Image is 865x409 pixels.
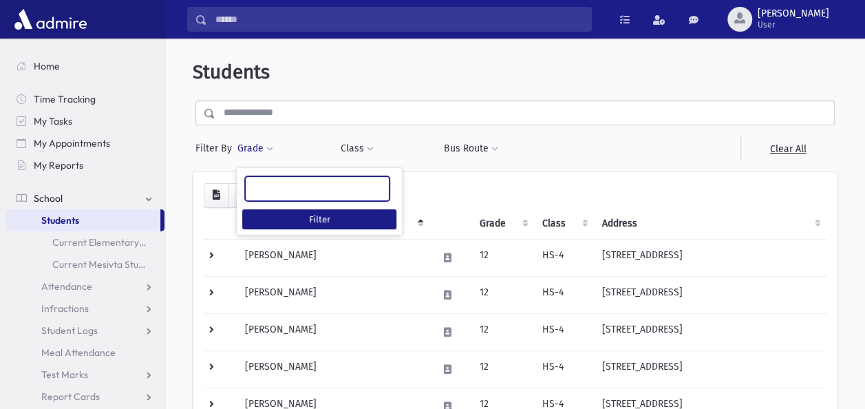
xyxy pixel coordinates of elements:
[6,297,164,319] a: Infractions
[471,313,534,350] td: 12
[471,276,534,313] td: 12
[534,239,594,276] td: HS-4
[442,136,498,161] button: Bus Route
[41,324,98,337] span: Student Logs
[193,61,270,83] span: Students
[41,214,79,227] span: Students
[6,386,164,408] a: Report Cards
[593,313,826,350] td: [STREET_ADDRESS]
[207,7,591,32] input: Search
[758,19,829,30] span: User
[41,390,100,403] span: Report Cards
[6,364,164,386] a: Test Marks
[471,350,534,388] td: 12
[34,192,63,204] span: School
[237,136,274,161] button: Grade
[6,187,164,209] a: School
[758,8,829,19] span: [PERSON_NAME]
[6,275,164,297] a: Attendance
[34,93,96,105] span: Time Tracking
[534,313,594,350] td: HS-4
[11,6,90,33] img: AdmirePro
[41,302,89,315] span: Infractions
[195,141,237,156] span: Filter By
[6,154,164,176] a: My Reports
[6,132,164,154] a: My Appointments
[34,115,72,127] span: My Tasks
[740,136,835,161] a: Clear All
[41,368,88,381] span: Test Marks
[6,88,164,110] a: Time Tracking
[242,209,396,229] button: Filter
[534,350,594,388] td: HS-4
[593,350,826,388] td: [STREET_ADDRESS]
[237,239,429,276] td: [PERSON_NAME]
[34,159,83,171] span: My Reports
[6,342,164,364] a: Meal Attendance
[6,231,164,253] a: Current Elementary Students
[6,110,164,132] a: My Tasks
[471,239,534,276] td: 12
[41,346,116,359] span: Meal Attendance
[471,208,534,240] th: Grade: activate to sort column ascending
[41,280,92,293] span: Attendance
[237,276,429,313] td: [PERSON_NAME]
[593,208,826,240] th: Address: activate to sort column ascending
[593,239,826,276] td: [STREET_ADDRESS]
[237,313,429,350] td: [PERSON_NAME]
[6,319,164,342] a: Student Logs
[34,60,60,72] span: Home
[6,55,164,77] a: Home
[534,276,594,313] td: HS-4
[534,208,594,240] th: Class: activate to sort column ascending
[593,276,826,313] td: [STREET_ADDRESS]
[340,136,374,161] button: Class
[204,183,229,208] button: CSV
[34,137,110,149] span: My Appointments
[237,350,429,388] td: [PERSON_NAME]
[228,183,256,208] button: Print
[6,209,160,231] a: Students
[6,253,164,275] a: Current Mesivta Students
